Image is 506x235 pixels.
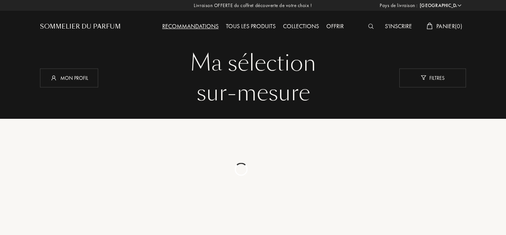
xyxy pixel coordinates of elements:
div: Ma sélection [46,48,460,78]
div: sur-mesure [46,78,460,108]
img: search_icn_white.svg [368,24,374,29]
div: Filtres [399,68,466,87]
div: Offrir [323,22,347,32]
div: Mon profil [40,68,98,87]
a: Recommandations [159,22,222,30]
a: Collections [279,22,323,30]
div: Tous les produits [222,22,279,32]
a: Sommelier du Parfum [40,22,121,31]
a: Tous les produits [222,22,279,30]
img: new_filter_w.svg [421,75,426,80]
div: Collections [279,22,323,32]
a: S'inscrire [381,22,416,30]
span: Panier ( 0 ) [436,22,462,30]
img: profil_icn_w.svg [50,74,57,81]
div: S'inscrire [381,22,416,32]
span: Pays de livraison : [380,2,418,9]
div: Recommandations [159,22,222,32]
img: cart_white.svg [427,23,433,29]
a: Offrir [323,22,347,30]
